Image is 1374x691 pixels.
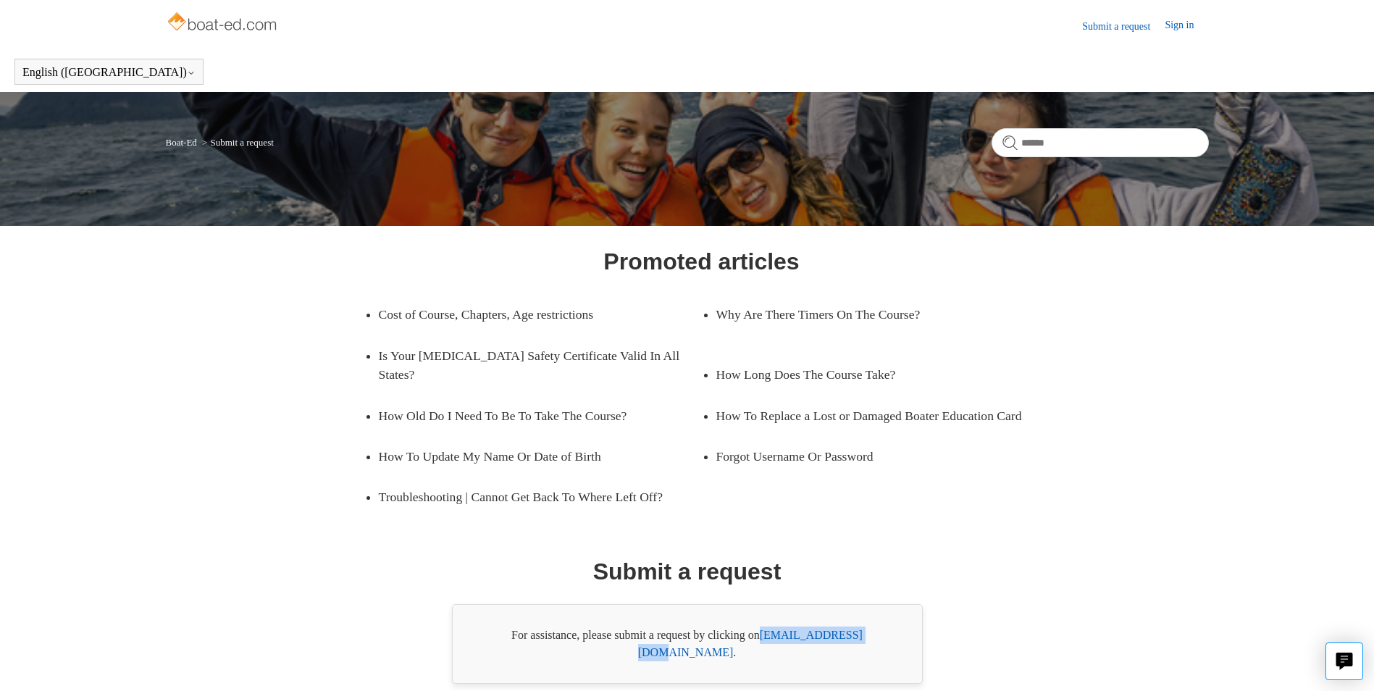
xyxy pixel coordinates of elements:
[379,395,680,436] a: How Old Do I Need To Be To Take The Course?
[1325,642,1363,680] button: Live chat
[166,9,281,38] img: Boat-Ed Help Center home page
[1082,19,1165,34] a: Submit a request
[452,604,923,684] div: For assistance, please submit a request by clicking on .
[593,554,782,589] h1: Submit a request
[716,395,1039,436] a: How To Replace a Lost or Damaged Boater Education Card
[379,335,702,395] a: Is Your [MEDICAL_DATA] Safety Certificate Valid In All States?
[166,137,200,148] li: Boat-Ed
[716,436,1018,477] a: Forgot Username Or Password
[603,244,799,279] h1: Promoted articles
[379,294,680,335] a: Cost of Course, Chapters, Age restrictions
[716,294,1018,335] a: Why Are There Timers On The Course?
[379,436,680,477] a: How To Update My Name Or Date of Birth
[379,477,702,517] a: Troubleshooting | Cannot Get Back To Where Left Off?
[992,128,1209,157] input: Search
[716,354,1018,395] a: How Long Does The Course Take?
[199,137,274,148] li: Submit a request
[166,137,197,148] a: Boat-Ed
[1165,17,1208,35] a: Sign in
[22,66,196,79] button: English ([GEOGRAPHIC_DATA])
